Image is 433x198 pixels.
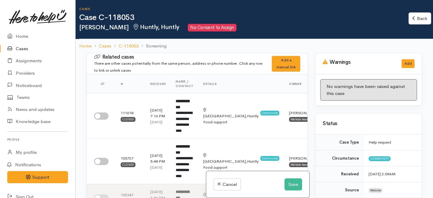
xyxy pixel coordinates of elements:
[171,74,198,93] th: Name / contact
[116,93,145,139] td: 111018
[315,150,364,166] td: Circumstance
[409,12,431,25] a: Back
[121,162,135,167] div: Closed
[369,188,383,193] span: Website
[369,171,396,177] time: [DATE] 2:09AM
[203,164,279,170] div: Food support
[99,43,111,50] a: Cases
[284,74,327,93] th: Owner
[132,23,179,31] span: Huntly, Huntly
[94,54,265,60] h3: Related cases
[203,159,247,164] span: [GEOGRAPHIC_DATA],
[138,43,166,50] li: Screening
[289,155,322,161] div: [PERSON_NAME]
[323,121,415,127] h3: Status
[315,182,364,198] td: Source
[116,74,145,93] th: #
[79,7,409,11] h6: Cases
[203,153,259,164] div: Huntly
[188,24,236,31] span: No Consent to Assign
[289,162,310,167] div: Waikato team
[260,111,279,115] span: Community
[150,119,162,125] time: [DATE]
[79,43,92,50] a: Home
[150,107,166,119] div: [DATE] 7:16 PM
[76,39,433,53] nav: breadcrumb
[203,113,247,118] span: [GEOGRAPHIC_DATA],
[203,119,279,125] div: Food support
[320,79,417,101] div: No warnings have been raised against this case
[7,135,68,144] h6: Profile
[121,117,135,122] div: Closed
[7,171,68,183] button: Support
[260,156,279,161] span: Community
[116,139,145,184] td: 105727
[94,61,262,73] small: There are other cases potentially from the same person, address or phone number. Click any row to...
[203,107,259,119] div: Huntly
[402,59,415,68] button: Add
[323,59,394,65] h3: Warnings
[289,110,322,116] div: [PERSON_NAME]
[79,24,409,31] h2: [PERSON_NAME]
[369,156,391,161] span: Community
[213,178,241,191] a: Cancel
[315,166,364,182] td: Received
[198,74,284,93] th: Details
[364,135,422,150] td: Help request
[272,56,300,72] div: Add a manual link
[289,117,310,122] div: Waikato team
[150,153,166,164] div: [DATE] 5:44 PM
[119,43,138,50] a: C-118053
[145,74,171,93] th: Received
[150,165,162,170] time: [DATE]
[79,13,409,22] h1: Case C-118053
[315,135,364,150] td: Case Type
[285,178,302,191] button: Save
